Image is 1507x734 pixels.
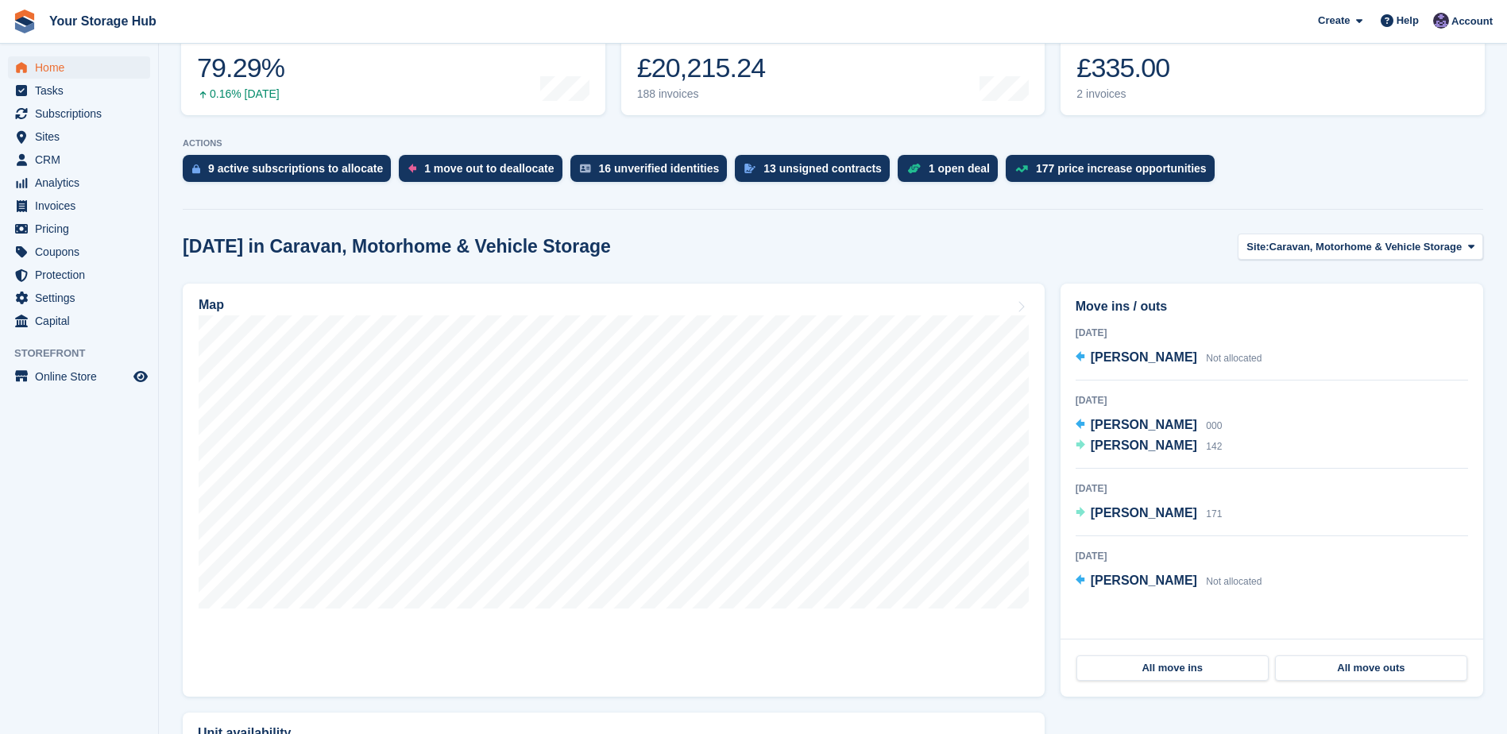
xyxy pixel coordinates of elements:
div: 1 open deal [929,162,990,175]
img: price_increase_opportunities-93ffe204e8149a01c8c9dc8f82e8f89637d9d84a8eef4429ea346261dce0b2c0.svg [1015,165,1028,172]
img: stora-icon-8386f47178a22dfd0bd8f6a31ec36ba5ce8667c1dd55bd0f319d3a0aa187defe.svg [13,10,37,33]
span: Not allocated [1206,353,1262,364]
span: Caravan, Motorhome & Vehicle Storage [1269,239,1463,255]
span: [PERSON_NAME] [1091,506,1197,520]
a: menu [8,365,150,388]
a: [PERSON_NAME] Not allocated [1076,348,1262,369]
a: 13 unsigned contracts [735,155,898,190]
h2: Move ins / outs [1076,297,1468,316]
span: 171 [1206,508,1222,520]
a: Preview store [131,367,150,386]
a: [PERSON_NAME] 000 [1076,415,1223,436]
div: 188 invoices [637,87,766,101]
span: Subscriptions [35,102,130,125]
a: Occupancy 79.29% 0.16% [DATE] [181,14,605,115]
span: Pricing [35,218,130,240]
span: Site: [1246,239,1269,255]
div: [DATE] [1076,549,1468,563]
span: [PERSON_NAME] [1091,574,1197,587]
a: menu [8,218,150,240]
span: CRM [35,149,130,171]
span: Account [1451,14,1493,29]
div: 177 price increase opportunities [1036,162,1207,175]
a: menu [8,102,150,125]
span: Tasks [35,79,130,102]
img: Liam Beddard [1433,13,1449,29]
h2: Map [199,298,224,312]
a: All move outs [1275,655,1467,681]
div: [DATE] [1076,481,1468,496]
span: Invoices [35,195,130,217]
img: contract_signature_icon-13c848040528278c33f63329250d36e43548de30e8caae1d1a13099fd9432cc5.svg [744,164,755,173]
div: 16 unverified identities [599,162,720,175]
span: [PERSON_NAME] [1091,350,1197,364]
a: 1 move out to deallocate [399,155,570,190]
a: menu [8,310,150,332]
a: 16 unverified identities [570,155,736,190]
a: Your Storage Hub [43,8,163,34]
div: £20,215.24 [637,52,766,84]
a: menu [8,241,150,263]
a: 1 open deal [898,155,1006,190]
a: menu [8,79,150,102]
img: verify_identity-adf6edd0f0f0b5bbfe63781bf79b02c33cf7c696d77639b501bdc392416b5a36.svg [580,164,591,173]
div: 79.29% [197,52,284,84]
span: Help [1397,13,1419,29]
img: active_subscription_to_allocate_icon-d502201f5373d7db506a760aba3b589e785aa758c864c3986d89f69b8ff3... [192,164,200,174]
img: deal-1b604bf984904fb50ccaf53a9ad4b4a5d6e5aea283cecdc64d6e3604feb123c2.svg [907,163,921,174]
span: [PERSON_NAME] [1091,438,1197,452]
a: menu [8,126,150,148]
div: £335.00 [1076,52,1185,84]
div: [DATE] [1076,393,1468,408]
span: Home [35,56,130,79]
a: menu [8,149,150,171]
a: menu [8,56,150,79]
a: [PERSON_NAME] Not allocated [1076,571,1262,592]
h2: [DATE] in Caravan, Motorhome & Vehicle Storage [183,236,611,257]
span: Not allocated [1206,576,1262,587]
span: Analytics [35,172,130,194]
div: 2 invoices [1076,87,1185,101]
a: [PERSON_NAME] 171 [1076,504,1223,524]
div: [DATE] [1076,326,1468,340]
span: Online Store [35,365,130,388]
span: Sites [35,126,130,148]
div: 0.16% [DATE] [197,87,284,101]
span: Storefront [14,346,158,361]
a: Month-to-date sales £20,215.24 188 invoices [621,14,1045,115]
a: Map [183,284,1045,697]
span: [PERSON_NAME] [1091,418,1197,431]
span: Settings [35,287,130,309]
span: Protection [35,264,130,286]
div: 9 active subscriptions to allocate [208,162,383,175]
span: 142 [1206,441,1222,452]
a: menu [8,264,150,286]
div: 13 unsigned contracts [763,162,882,175]
a: menu [8,287,150,309]
a: Awaiting payment £335.00 2 invoices [1061,14,1485,115]
span: 000 [1206,420,1222,431]
a: 9 active subscriptions to allocate [183,155,399,190]
p: ACTIONS [183,138,1483,149]
a: 177 price increase opportunities [1006,155,1223,190]
a: All move ins [1076,655,1269,681]
a: [PERSON_NAME] 142 [1076,436,1223,457]
span: Coupons [35,241,130,263]
span: Create [1318,13,1350,29]
span: Capital [35,310,130,332]
img: move_outs_to_deallocate_icon-f764333ba52eb49d3ac5e1228854f67142a1ed5810a6f6cc68b1a99e826820c5.svg [408,164,416,173]
div: 1 move out to deallocate [424,162,554,175]
a: menu [8,195,150,217]
button: Site: Caravan, Motorhome & Vehicle Storage [1238,234,1483,260]
a: menu [8,172,150,194]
